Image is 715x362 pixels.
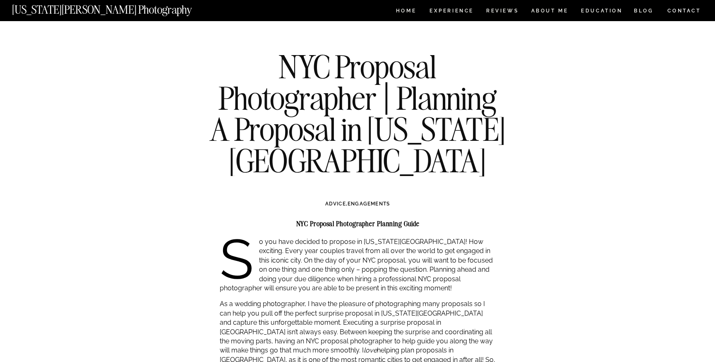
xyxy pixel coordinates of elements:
a: [US_STATE][PERSON_NAME] Photography [12,4,220,11]
em: love [364,346,377,354]
a: CONTACT [667,6,701,15]
a: ABOUT ME [531,8,569,15]
a: Experience [429,8,473,15]
p: So you have decided to propose in [US_STATE][GEOGRAPHIC_DATA]! How exciting. Every year couples t... [220,237,496,293]
a: BLOG [634,8,654,15]
a: REVIEWS [486,8,517,15]
h3: , [237,200,478,208]
a: ENGAGEMENTS [348,201,390,207]
a: HOME [394,8,418,15]
h1: NYC Proposal Photographer | Planning A Proposal in [US_STATE][GEOGRAPHIC_DATA] [207,51,508,176]
a: ADVICE [325,201,346,207]
a: EDUCATION [580,8,624,15]
strong: NYC Proposal Photographer Planning Guide [296,220,420,228]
